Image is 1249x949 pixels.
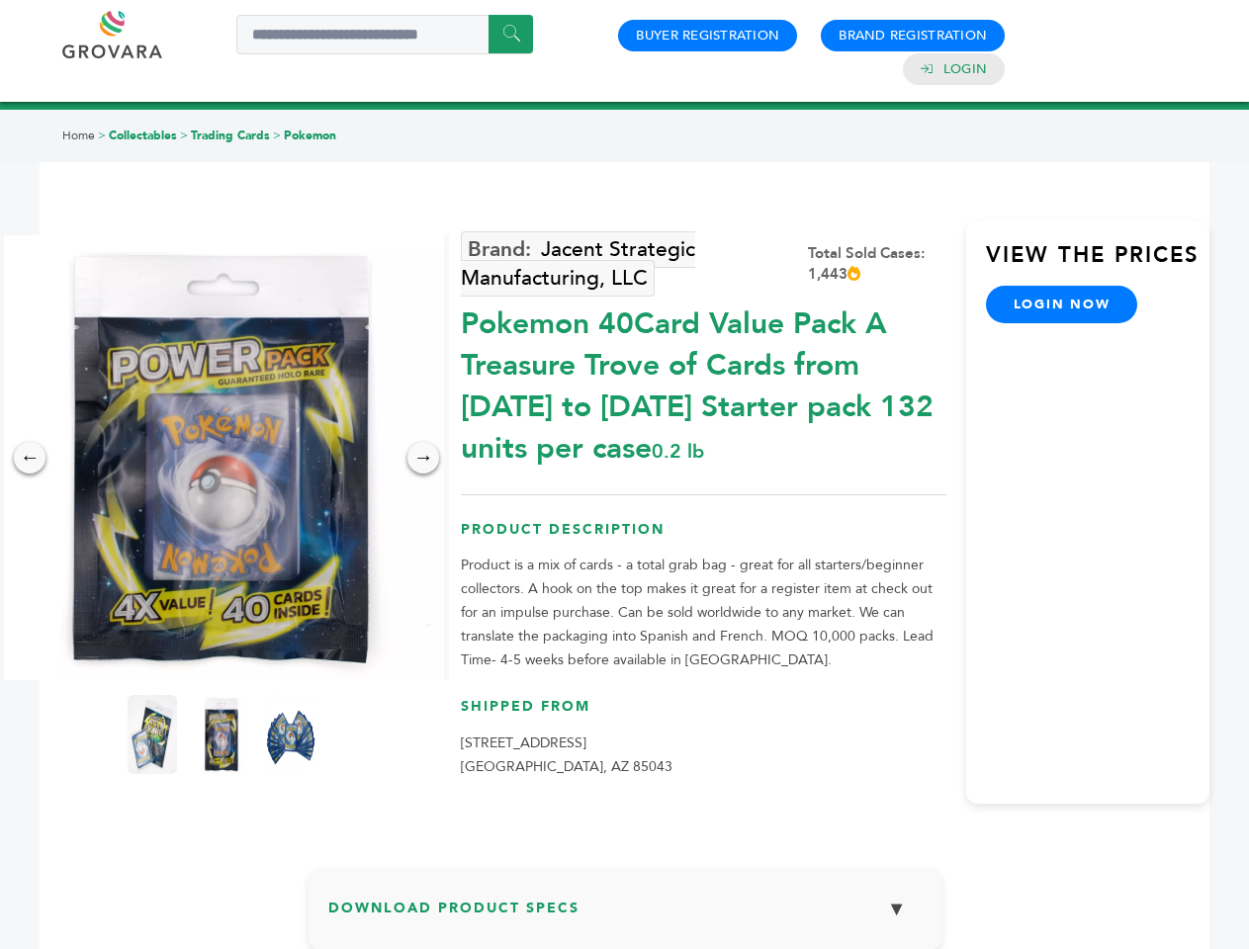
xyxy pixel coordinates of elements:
h3: Shipped From [461,697,946,732]
h3: Download Product Specs [328,888,922,945]
h3: View the Prices [986,240,1209,286]
span: > [180,128,188,143]
h3: Product Description [461,520,946,555]
img: Pokemon 40-Card Value Pack – A Treasure Trove of Cards from 1996 to 2024 - Starter pack! 132 unit... [197,695,246,774]
a: Collectables [109,128,177,143]
a: Trading Cards [191,128,270,143]
a: Login [943,60,987,78]
div: Pokemon 40Card Value Pack A Treasure Trove of Cards from [DATE] to [DATE] Starter pack 132 units ... [461,294,946,470]
span: > [273,128,281,143]
div: → [407,442,439,474]
div: Total Sold Cases: 1,443 [808,243,946,285]
a: login now [986,286,1138,323]
p: [STREET_ADDRESS] [GEOGRAPHIC_DATA], AZ 85043 [461,732,946,779]
div: ← [14,442,45,474]
span: > [98,128,106,143]
span: 0.2 lb [652,438,704,465]
button: ▼ [872,888,922,930]
img: Pokemon 40-Card Value Pack – A Treasure Trove of Cards from 1996 to 2024 - Starter pack! 132 unit... [266,695,315,774]
p: Product is a mix of cards - a total grab bag - great for all starters/beginner collectors. A hook... [461,554,946,672]
img: Pokemon 40-Card Value Pack – A Treasure Trove of Cards from 1996 to 2024 - Starter pack! 132 unit... [128,695,177,774]
a: Brand Registration [839,27,987,44]
a: Home [62,128,95,143]
a: Jacent Strategic Manufacturing, LLC [461,231,695,297]
input: Search a product or brand... [236,15,533,54]
a: Buyer Registration [636,27,779,44]
a: Pokemon [284,128,336,143]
